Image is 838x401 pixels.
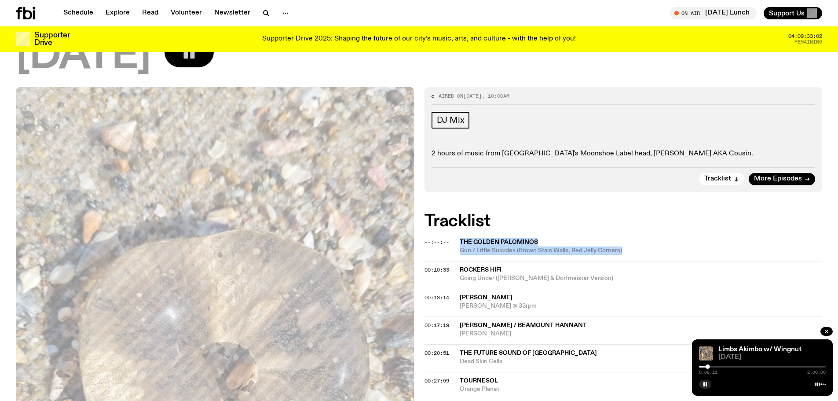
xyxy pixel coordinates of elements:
[794,40,822,44] span: Remaining
[262,35,576,43] p: Supporter Drive 2025: Shaping the future of our city’s music, arts, and culture - with the help o...
[460,294,512,301] span: [PERSON_NAME]
[424,239,449,246] span: --:--:--
[718,354,826,361] span: [DATE]
[34,32,70,47] h3: Supporter Drive
[670,7,757,19] button: On Air[DATE] Lunch
[100,7,135,19] a: Explore
[460,378,498,384] span: Tournesol
[460,385,823,394] span: Orange Planet
[424,323,449,328] button: 00:17:19
[424,294,449,301] span: 00:13:14
[432,150,816,158] p: 2 hours of music from [GEOGRAPHIC_DATA]'s Moonshoe Label head, [PERSON_NAME] AKA Cousin.
[437,115,465,125] span: DJ Mix
[424,268,449,272] button: 00:10:33
[460,330,823,338] span: [PERSON_NAME]
[807,370,826,375] span: 2:00:00
[460,302,823,310] span: [PERSON_NAME] @ 33rpm
[460,350,597,356] span: The Future Sound of [GEOGRAPHIC_DATA]
[424,266,449,273] span: 00:10:33
[424,377,449,384] span: 00:27:59
[424,379,449,383] button: 00:27:59
[460,322,587,328] span: [PERSON_NAME] / Beamount Hannant
[16,37,150,76] span: [DATE]
[764,7,822,19] button: Support Us
[460,239,538,245] span: The Golden Palominos
[718,346,801,353] a: Limbs Akimbo w/ Wingnut
[699,173,744,185] button: Tracklist
[460,357,823,366] span: Dead Skin Cells
[424,351,449,356] button: 00:20:51
[424,295,449,300] button: 00:13:14
[209,7,256,19] a: Newsletter
[432,112,470,129] a: DJ Mix
[58,7,99,19] a: Schedule
[754,176,802,182] span: More Episodes
[769,9,805,17] span: Support Us
[460,274,823,283] span: Going Under ([PERSON_NAME] & Dorfmeister Version)
[137,7,164,19] a: Read
[704,176,731,182] span: Tracklist
[460,267,501,273] span: Rockers HiFi
[424,213,823,229] h2: Tracklist
[699,370,717,375] span: 0:08:11
[424,349,449,357] span: 00:20:51
[749,173,815,185] a: More Episodes
[424,322,449,329] span: 00:17:19
[460,246,823,255] span: Gun / Little Suicides (Brown Stain Walls, Red Jelly Corners)
[165,7,207,19] a: Volunteer
[482,92,509,99] span: , 10:00am
[439,92,463,99] span: Aired on
[463,92,482,99] span: [DATE]
[788,34,822,39] span: 04:09:33:02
